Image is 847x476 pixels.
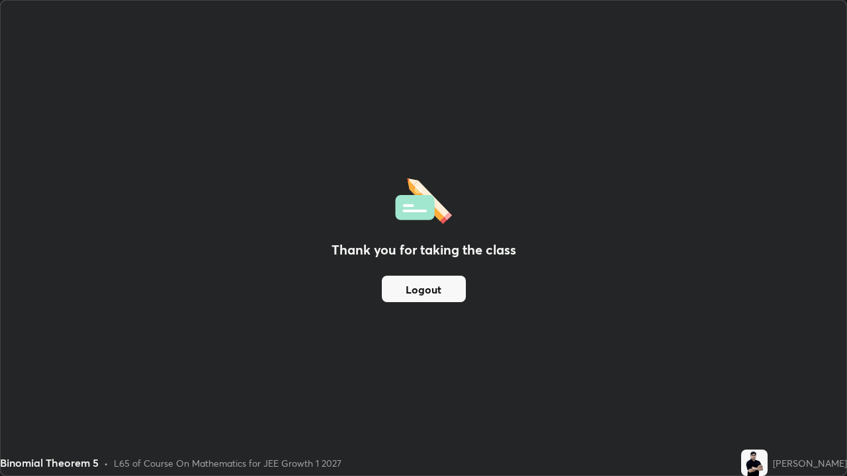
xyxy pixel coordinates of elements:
[741,450,768,476] img: deab58f019554190b94dbb1f509c7ae8.jpg
[382,276,466,302] button: Logout
[332,240,516,260] h2: Thank you for taking the class
[104,456,109,470] div: •
[114,456,341,470] div: L65 of Course On Mathematics for JEE Growth 1 2027
[773,456,847,470] div: [PERSON_NAME]
[395,174,452,224] img: offlineFeedback.1438e8b3.svg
